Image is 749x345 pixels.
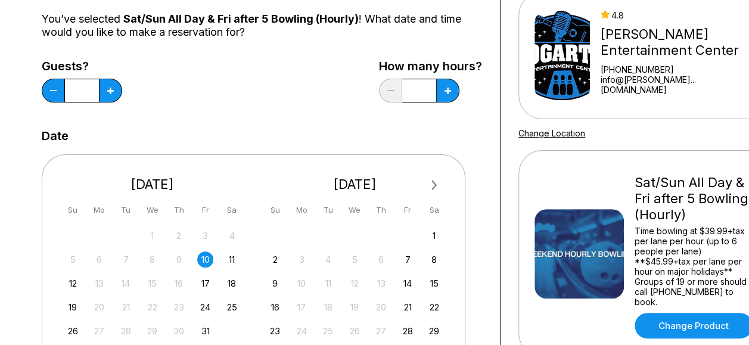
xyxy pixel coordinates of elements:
label: Date [42,129,69,142]
div: Choose Friday, November 7th, 2025 [400,251,416,268]
div: Not available Saturday, October 4th, 2025 [224,228,240,244]
div: Not available Tuesday, November 4th, 2025 [320,251,336,268]
div: Not available Wednesday, November 19th, 2025 [347,299,363,315]
div: Not available Tuesday, October 7th, 2025 [118,251,134,268]
div: Choose Friday, October 24th, 2025 [197,299,213,315]
div: Not available Monday, November 24th, 2025 [294,323,310,339]
div: Th [373,202,389,218]
div: Not available Tuesday, October 21st, 2025 [118,299,134,315]
div: Choose Friday, October 10th, 2025 [197,251,213,268]
div: Choose Saturday, November 1st, 2025 [426,228,442,244]
div: Choose Sunday, November 23rd, 2025 [267,323,283,339]
div: Not available Monday, October 27th, 2025 [91,323,107,339]
div: Not available Monday, October 20th, 2025 [91,299,107,315]
div: Not available Tuesday, October 14th, 2025 [118,275,134,291]
div: Not available Thursday, November 13th, 2025 [373,275,389,291]
div: Not available Tuesday, November 18th, 2025 [320,299,336,315]
div: Choose Friday, October 31st, 2025 [197,323,213,339]
a: Change Location [518,128,585,138]
img: Bogart's Entertainment Center [534,11,590,100]
div: Choose Saturday, November 22nd, 2025 [426,299,442,315]
div: Choose Saturday, October 25th, 2025 [224,299,240,315]
div: Choose Sunday, October 12th, 2025 [65,275,81,291]
div: Choose Friday, November 28th, 2025 [400,323,416,339]
div: Not available Thursday, October 16th, 2025 [171,275,187,291]
div: Not available Wednesday, October 29th, 2025 [144,323,160,339]
div: Fr [197,202,213,218]
div: Not available Wednesday, November 5th, 2025 [347,251,363,268]
div: Not available Thursday, October 23rd, 2025 [171,299,187,315]
img: Sat/Sun All Day & Fri after 5 Bowling (Hourly) [534,209,624,299]
div: Choose Friday, November 21st, 2025 [400,299,416,315]
div: Not available Thursday, November 6th, 2025 [373,251,389,268]
div: Not available Monday, November 10th, 2025 [294,275,310,291]
div: Fr [400,202,416,218]
button: Next Month [425,176,444,195]
div: [DATE] [263,176,447,192]
div: We [144,202,160,218]
div: Not available Thursday, October 30th, 2025 [171,323,187,339]
div: Choose Saturday, October 11th, 2025 [224,251,240,268]
div: Not available Tuesday, November 25th, 2025 [320,323,336,339]
div: Not available Thursday, November 20th, 2025 [373,299,389,315]
div: Su [267,202,283,218]
div: Choose Saturday, November 15th, 2025 [426,275,442,291]
div: Choose Sunday, November 2nd, 2025 [267,251,283,268]
label: Guests? [42,60,122,73]
div: Not available Sunday, October 5th, 2025 [65,251,81,268]
div: Not available Wednesday, October 15th, 2025 [144,275,160,291]
div: You’ve selected ! What date and time would you like to make a reservation for? [42,13,482,39]
div: Not available Monday, October 6th, 2025 [91,251,107,268]
div: Sa [426,202,442,218]
div: Mo [91,202,107,218]
div: Not available Friday, October 3rd, 2025 [197,228,213,244]
div: [DATE] [60,176,245,192]
div: Tu [118,202,134,218]
div: Choose Sunday, October 19th, 2025 [65,299,81,315]
div: Sa [224,202,240,218]
span: Sat/Sun All Day & Fri after 5 Bowling (Hourly) [123,13,359,25]
div: Choose Sunday, November 9th, 2025 [267,275,283,291]
div: Not available Thursday, October 9th, 2025 [171,251,187,268]
div: Not available Thursday, October 2nd, 2025 [171,228,187,244]
div: Not available Wednesday, October 22nd, 2025 [144,299,160,315]
div: Not available Monday, November 3rd, 2025 [294,251,310,268]
div: Choose Friday, November 14th, 2025 [400,275,416,291]
div: Not available Wednesday, October 1st, 2025 [144,228,160,244]
div: Not available Wednesday, November 26th, 2025 [347,323,363,339]
div: Not available Monday, November 17th, 2025 [294,299,310,315]
div: Choose Sunday, October 26th, 2025 [65,323,81,339]
label: How many hours? [379,60,482,73]
div: Not available Tuesday, November 11th, 2025 [320,275,336,291]
div: Mo [294,202,310,218]
div: Choose Friday, October 17th, 2025 [197,275,213,291]
div: month 2025-10 [63,226,242,339]
div: Not available Tuesday, October 28th, 2025 [118,323,134,339]
div: Choose Sunday, November 16th, 2025 [267,299,283,315]
div: Not available Wednesday, October 8th, 2025 [144,251,160,268]
div: Not available Wednesday, November 12th, 2025 [347,275,363,291]
div: Choose Saturday, November 8th, 2025 [426,251,442,268]
div: Choose Saturday, November 29th, 2025 [426,323,442,339]
div: We [347,202,363,218]
div: Th [171,202,187,218]
div: Su [65,202,81,218]
div: Tu [320,202,336,218]
div: Not available Monday, October 13th, 2025 [91,275,107,291]
div: Not available Thursday, November 27th, 2025 [373,323,389,339]
div: Choose Saturday, October 18th, 2025 [224,275,240,291]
